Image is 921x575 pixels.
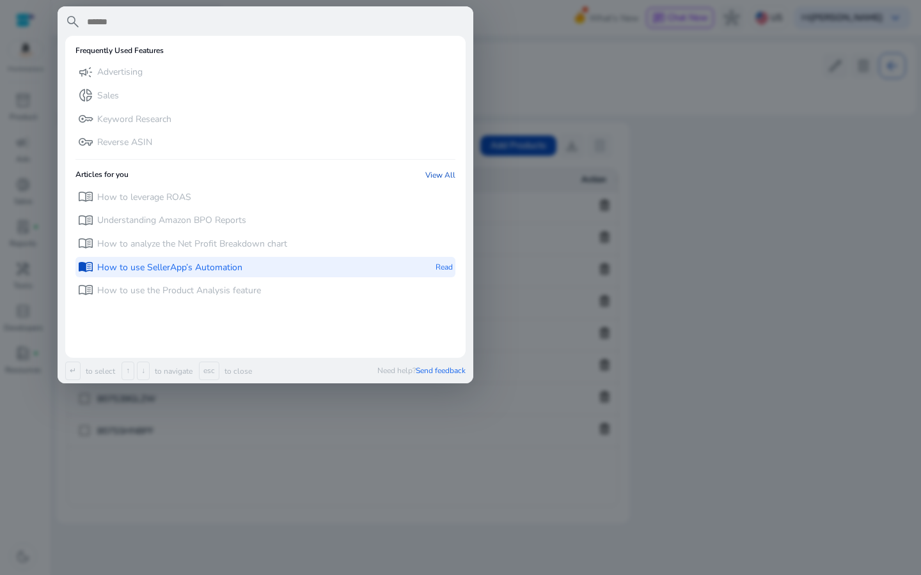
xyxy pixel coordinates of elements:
[78,88,93,103] span: donut_small
[97,66,143,79] p: Advertising
[222,366,252,376] p: to close
[78,189,93,204] span: menu_book
[377,365,466,376] p: Need help?
[97,191,191,204] p: How to leverage ROAS
[425,170,455,180] a: View All
[65,14,81,29] span: search
[78,282,93,298] span: menu_book
[65,362,81,380] span: ↵
[97,214,246,227] p: Understanding Amazon BPO Reports
[436,257,453,278] p: Read
[78,111,93,126] span: key
[97,136,152,149] p: Reverse ASIN
[97,113,171,126] p: Keyword Research
[83,366,115,376] p: to select
[137,362,150,380] span: ↓
[199,362,219,380] span: esc
[75,46,164,55] h6: Frequently Used Features
[78,236,93,251] span: menu_book
[78,65,93,80] span: campaign
[416,365,466,376] span: Send feedback
[78,134,93,149] span: vpn_key
[122,362,134,380] span: ↑
[152,366,193,376] p: to navigate
[97,238,287,250] p: How to analyze the Net Profit Breakdown chart
[97,261,242,274] p: How to use SellerApp’s Automation
[97,284,261,297] p: How to use the Product Analysis feature
[78,213,93,228] span: menu_book
[78,259,93,275] span: menu_book
[75,170,129,180] h6: Articles for you
[97,89,119,102] p: Sales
